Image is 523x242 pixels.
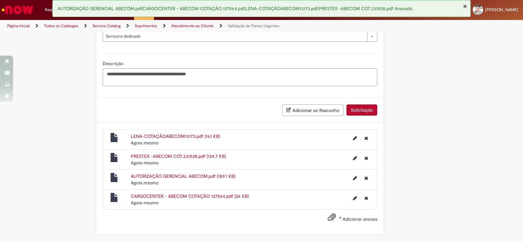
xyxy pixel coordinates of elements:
[361,133,372,143] button: Excluir LENA-COTAÇÃOABECOM13173.pdf
[131,180,159,186] span: Agora mesmo
[131,173,235,179] a: AUTORIZAÇÃO GERENCIAL ABECOM.pdf (189.1 KB)
[45,7,68,13] span: Requisições
[485,7,518,12] span: [PERSON_NAME]
[131,133,220,139] a: LENA-COTAÇÃOABECOM13173.pdf (161 KB)
[135,23,157,28] a: Suprimentos
[361,153,372,163] button: Excluir PRESTEX -ABECOM COT.331528.pdf
[228,23,279,28] a: Validação de Fretes Urgentes
[58,6,413,11] span: AUTORIZAÇÃO GERENCIAL ABECOM.pdf,CARGOCENTER - ABECOM COTAÇÃO 127564.pdf,LENA-COTAÇÃOABECOM13173....
[131,140,159,146] span: Agora mesmo
[44,23,78,28] a: Todos os Catálogos
[343,216,377,222] span: Adicionar anexos
[171,23,214,28] a: Atendimento ao Cliente
[463,4,467,9] button: Fechar Notificação
[5,20,344,32] ul: Trilhas de página
[131,160,159,166] time: 29/08/2025 09:58:51
[131,180,159,186] time: 29/08/2025 09:58:50
[106,31,364,42] span: Terrestre dedicado
[326,211,338,226] button: Adicionar anexos
[346,104,377,116] button: Solicitação
[131,200,159,206] span: Agora mesmo
[349,173,361,183] button: Editar nome de arquivo AUTORIZAÇÃO GERENCIAL ABECOM.pdf
[349,193,361,203] button: Editar nome de arquivo CARGOCENTER - ABECOM COTAÇÃO 127564.pdf
[361,173,372,183] button: Excluir AUTORIZAÇÃO GERENCIAL ABECOM.pdf
[131,153,226,159] a: PRESTEX -ABECOM COT.331528.pdf (124.7 KB)
[7,23,30,28] a: Página inicial
[131,200,159,206] time: 29/08/2025 09:58:50
[361,193,372,203] button: Excluir CARGOCENTER - ABECOM COTAÇÃO 127564.pdf
[103,68,377,86] textarea: Descrição
[103,61,125,66] span: Descrição
[282,104,344,116] button: Adicionar ao Rascunho
[131,140,159,146] time: 29/08/2025 09:58:51
[131,193,249,199] a: CARGOCENTER - ABECOM COTAÇÃO 127564.pdf (26 KB)
[131,160,159,166] span: Agora mesmo
[1,3,34,16] img: ServiceNow
[349,153,361,163] button: Editar nome de arquivo PRESTEX -ABECOM COT.331528.pdf
[93,23,121,28] a: Service Catalog
[349,133,361,143] button: Editar nome de arquivo LENA-COTAÇÃOABECOM13173.pdf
